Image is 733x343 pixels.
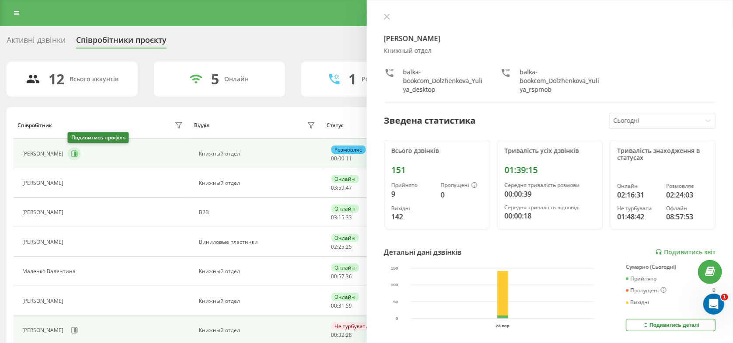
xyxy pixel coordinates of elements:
div: : : [331,274,352,280]
div: balka-bookcom_Dolzhenkova_Yuliya_rspmob [520,68,599,94]
div: Маленко Валентина [22,268,78,274]
div: : : [331,185,352,191]
div: Тривалість усіх дзвінків [504,147,595,155]
text: 100 [391,283,398,288]
span: 59 [339,184,345,191]
div: Середня тривалість відповіді [504,204,595,211]
div: Співробітник [17,122,52,128]
div: 0 [441,190,483,200]
div: Сумарно (Сьогодні) [626,264,716,270]
div: Вихідні [392,205,434,211]
div: Зведена статистика [384,114,476,127]
div: [PERSON_NAME] [22,209,66,215]
div: Статус [327,122,344,128]
div: 142 [392,211,434,222]
span: 00 [331,331,337,339]
div: 5 [211,71,219,87]
div: 08:57:53 [666,211,708,222]
div: [PERSON_NAME] [22,151,66,157]
div: 12 [49,71,65,87]
div: Онлайн [224,76,249,83]
div: 9 [392,189,434,199]
span: 11 [346,155,352,162]
text: 23 вер [496,323,510,328]
div: Пропущені [441,182,483,189]
iframe: Intercom live chat [703,294,724,315]
span: 47 [346,184,352,191]
div: Розмовляють [361,76,404,83]
div: Тривалість знаходження в статусах [617,147,708,162]
div: 01:39:15 [504,165,595,175]
div: Всього акаунтів [70,76,119,83]
div: 00:00:39 [504,189,595,199]
div: 02:16:31 [617,190,659,200]
div: Прийнято [626,276,657,282]
div: Розмовляє [666,183,708,189]
div: Книжный отдел [384,47,716,55]
div: Онлайн [331,293,359,301]
div: Детальні дані дзвінків [384,247,462,257]
div: Прийнято [392,182,434,188]
div: 00:00:18 [504,211,595,221]
a: Подивитись звіт [655,249,716,256]
div: Книжный отдел [199,151,318,157]
span: 00 [331,302,337,309]
span: 1 [721,294,728,301]
div: [PERSON_NAME] [22,180,66,186]
span: 36 [346,273,352,280]
div: : : [331,156,352,162]
div: Книжный отдел [199,180,318,186]
div: B2B [199,209,318,215]
text: 0 [396,316,398,321]
div: : : [331,332,352,338]
div: Розмовляє [331,146,366,154]
div: Не турбувати [617,205,659,211]
div: Всього дзвінків [392,147,483,155]
div: Книжный отдел [199,268,318,274]
div: : : [331,244,352,250]
div: 0 [712,287,716,294]
div: Подивитись профіль [68,132,129,143]
div: Подивитись деталі [642,322,699,329]
div: Вихідні [626,299,649,305]
span: 02 [331,243,337,250]
div: 1 [348,71,356,87]
div: [PERSON_NAME] [22,239,66,245]
div: [PERSON_NAME] [22,298,66,304]
div: [PERSON_NAME] [22,327,66,333]
div: Онлайн [331,175,359,183]
div: : : [331,215,352,221]
span: 32 [339,331,345,339]
span: 28 [346,331,352,339]
div: Виниловые пластинки [199,239,318,245]
div: Пропущені [626,287,667,294]
div: Офлайн [666,205,708,211]
span: 25 [339,243,345,250]
div: Онлайн [617,183,659,189]
span: 31 [339,302,345,309]
div: 02:24:03 [666,190,708,200]
div: Активні дзвінки [7,35,66,49]
span: 00 [339,155,345,162]
span: 25 [346,243,352,250]
div: : : [331,303,352,309]
div: 01:48:42 [617,211,659,222]
div: Співробітники проєкту [76,35,167,49]
div: Онлайн [331,263,359,272]
span: 03 [331,184,337,191]
div: 151 [392,165,483,175]
button: Подивитись деталі [626,319,716,331]
div: Онлайн [331,204,359,213]
div: Книжный отдел [199,327,318,333]
h4: [PERSON_NAME] [384,33,716,44]
div: Не турбувати [331,322,373,330]
span: 00 [331,273,337,280]
span: 03 [331,214,337,221]
div: Онлайн [331,234,359,242]
text: 50 [393,299,398,304]
text: 150 [391,266,398,270]
div: Книжный отдел [199,298,318,304]
span: 33 [346,214,352,221]
span: 15 [339,214,345,221]
span: 00 [331,155,337,162]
